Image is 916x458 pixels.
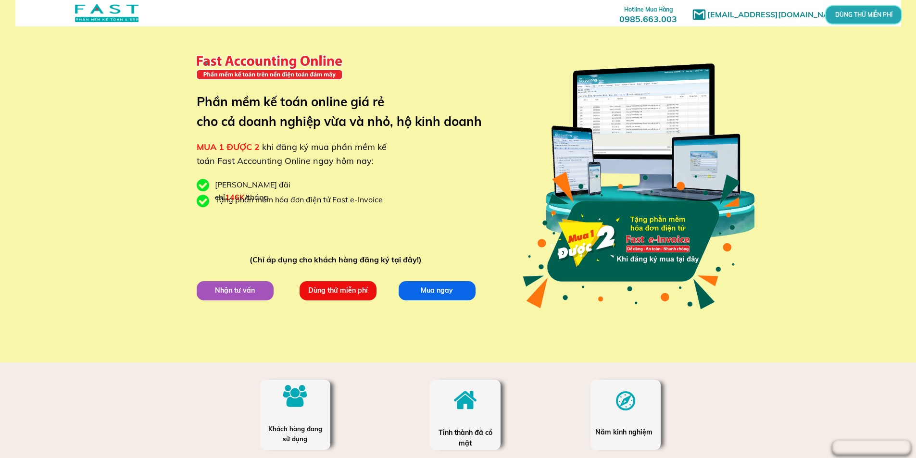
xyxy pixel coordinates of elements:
div: Tỉnh thành đã có mặt [438,427,493,449]
div: Năm kinh nghiệm [595,427,655,437]
h3: 0985.663.003 [609,3,688,24]
div: Khách hàng đang sử dụng [265,424,325,444]
div: Tặng phần mềm hóa đơn điện tử Fast e-Invoice [215,194,390,206]
div: [PERSON_NAME] đãi chỉ /tháng [215,179,340,203]
p: Nhận tư vấn [196,281,273,300]
p: DÙNG THỬ MIỄN PHÍ [852,12,875,17]
span: 146K [225,192,245,202]
p: Dùng thử miễn phí [299,281,376,300]
h1: [EMAIL_ADDRESS][DOMAIN_NAME] [707,9,849,21]
span: MUA 1 ĐƯỢC 2 [197,141,260,152]
span: khi đăng ký mua phần mềm kế toán Fast Accounting Online ngay hôm nay: [197,141,387,166]
div: (Chỉ áp dụng cho khách hàng đăng ký tại đây!) [250,254,426,266]
h3: Phần mềm kế toán online giá rẻ cho cả doanh nghiệp vừa và nhỏ, hộ kinh doanh [197,92,496,132]
span: Hotline Mua Hàng [624,6,673,13]
p: Mua ngay [398,281,475,300]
